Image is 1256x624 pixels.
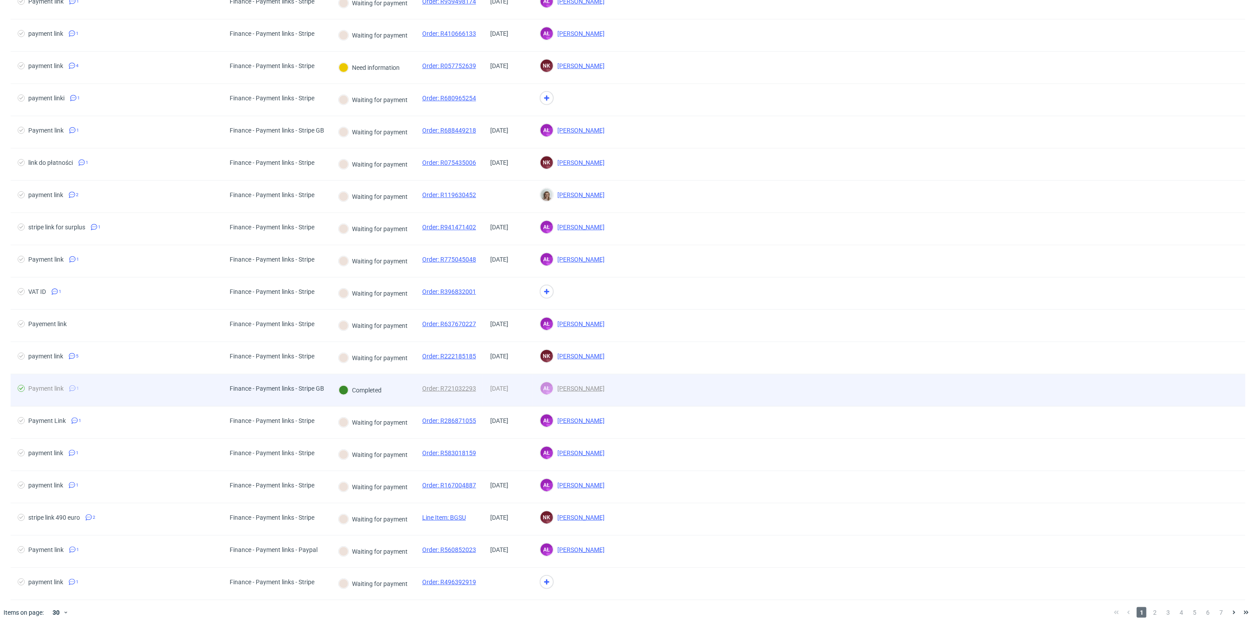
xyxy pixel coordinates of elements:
div: Payment link [28,127,64,134]
a: Order: R775045048 [422,256,476,263]
figcaption: NK [541,60,553,72]
a: Order: R396832001 [422,288,476,295]
span: [PERSON_NAME] [554,417,605,424]
a: Order: R941471402 [422,224,476,231]
div: Waiting for payment [339,547,408,556]
span: 5 [1190,607,1199,618]
span: 7 [1216,607,1226,618]
div: payment link [28,353,63,360]
div: Waiting for payment [339,514,408,524]
figcaption: AŁ [541,124,553,137]
div: Finance - Payment links - Stripe [230,224,314,231]
span: 1 [76,385,79,392]
span: [DATE] [490,159,508,166]
span: [PERSON_NAME] [554,514,605,521]
span: 1 [76,449,79,457]
div: Waiting for payment [339,482,408,492]
span: 1 [76,256,79,263]
span: 4 [76,62,79,69]
span: [DATE] [490,482,508,489]
span: 1 [77,95,80,102]
div: stripe link 490 euro [28,514,80,521]
div: Finance - Payment links - Stripe [230,320,314,327]
span: [PERSON_NAME] [554,256,605,263]
a: Order: R583018159 [422,449,476,457]
figcaption: NK [541,156,553,169]
span: 1 [76,30,79,37]
a: Order: R496392919 [422,578,476,586]
span: 1 [76,482,79,489]
span: [DATE] [490,514,508,521]
div: payment link [28,191,63,198]
span: [PERSON_NAME] [554,449,605,457]
figcaption: AŁ [541,544,553,556]
span: 4 [1177,607,1186,618]
figcaption: AŁ [541,221,553,233]
div: Finance - Payment links - Stripe [230,256,314,263]
div: Waiting for payment [339,579,408,589]
span: [DATE] [490,62,508,69]
a: Order: R119630452 [422,191,476,198]
div: Payment Link [28,417,66,424]
div: Waiting for payment [339,30,408,40]
figcaption: NK [541,350,553,362]
span: [PERSON_NAME] [554,127,605,134]
div: Waiting for payment [339,321,408,331]
div: Waiting for payment [339,127,408,137]
img: Monika Poźniak [541,189,553,201]
figcaption: NK [541,511,553,524]
a: Order: R637670227 [422,320,476,327]
figcaption: AŁ [541,479,553,491]
figcaption: AŁ [541,447,553,459]
a: Order: R560852023 [422,546,476,553]
div: Finance - Payment links - Stripe [230,62,314,69]
div: Finance - Payment links - Paypal [230,546,318,553]
div: Completed [339,385,382,395]
div: VAT ID [28,288,46,295]
span: [PERSON_NAME] [554,30,605,37]
div: payment linki [28,95,64,102]
div: Waiting for payment [339,95,408,105]
div: Finance - Payment links - Stripe [230,417,314,424]
div: Finance - Payment links - Stripe [230,482,314,489]
figcaption: AŁ [541,415,553,427]
span: [PERSON_NAME] [554,320,605,327]
div: payment link [28,482,63,489]
div: Waiting for payment [339,192,408,202]
div: stripe link for surplus [28,224,85,231]
span: [DATE] [490,417,508,424]
span: [DATE] [490,127,508,134]
div: Payment link [28,546,64,553]
div: Payment link [28,256,64,263]
div: Finance - Payment links - Stripe [230,30,314,37]
span: 1 [1137,607,1146,618]
span: [PERSON_NAME] [554,224,605,231]
figcaption: AŁ [541,27,553,40]
figcaption: AŁ [541,318,553,330]
span: 1 [79,417,81,424]
div: Waiting for payment [339,450,408,460]
span: 1 [76,546,79,553]
a: Order: R688449218 [422,127,476,134]
div: Finance - Payment links - Stripe GB [230,385,324,392]
span: 1 [86,159,88,166]
div: Finance - Payment links - Stripe [230,159,314,166]
div: Finance - Payment links - Stripe [230,191,314,198]
div: Finance - Payment links - Stripe [230,578,314,586]
span: 1 [76,127,79,134]
div: payment link [28,62,63,69]
span: Items on page: [4,608,44,617]
span: [PERSON_NAME] [554,385,605,392]
a: Order: R222185185 [422,353,476,360]
div: link do płatności [28,159,73,166]
span: 2 [76,191,79,198]
a: Order: R167004887 [422,482,476,489]
div: payment link [28,578,63,586]
span: 1 [59,288,61,295]
a: Order: R680965254 [422,95,476,102]
span: 1 [76,578,79,586]
span: [DATE] [490,320,508,327]
div: Waiting for payment [339,418,408,427]
span: 5 [76,353,79,360]
span: [DATE] [490,224,508,231]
